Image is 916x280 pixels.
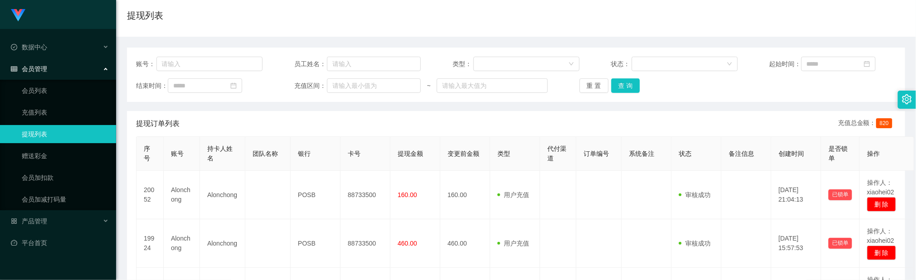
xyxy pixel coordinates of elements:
button: 已锁单 [828,189,852,200]
span: 820 [876,118,892,128]
span: 起始时间： [770,59,801,69]
td: 20052 [136,171,164,219]
span: 结束时间： [136,81,168,91]
i: 图标: calendar [864,61,870,67]
span: 账号 [171,150,184,157]
a: 提现列表 [22,125,109,143]
span: 类型： [453,59,473,69]
span: 变更前金额 [448,150,479,157]
td: [DATE] 15:57:53 [771,219,821,268]
button: 删 除 [867,197,896,212]
span: 提现订单列表 [136,118,180,129]
td: 19924 [136,219,164,268]
span: 460.00 [398,240,417,247]
span: 备注信息 [729,150,754,157]
i: 图标: calendar [230,82,237,89]
td: [DATE] 21:04:13 [771,171,821,219]
a: 充值列表 [22,103,109,121]
a: 会员加扣款 [22,169,109,187]
i: 图标: setting [902,94,912,104]
span: 状态： [611,59,631,69]
span: 团队名称 [253,150,278,157]
div: 充值总金额： [838,118,896,129]
span: 持卡人姓名 [207,145,233,162]
td: 460.00 [440,219,490,268]
i: 图标: down [569,61,574,68]
input: 请输入最大值为 [437,78,548,93]
span: 产品管理 [11,217,47,225]
span: 账号： [136,59,156,69]
span: 操作人：xiaohei02 [867,179,894,196]
span: 操作人：xiaohei02 [867,227,894,244]
a: 会员加减打码量 [22,190,109,208]
span: 序号 [144,145,150,162]
input: 请输入最小值为 [327,78,421,93]
i: 图标: down [727,61,732,68]
span: 用户充值 [497,191,529,198]
span: 银行 [298,150,311,157]
span: 类型 [497,150,510,157]
span: 用户充值 [497,240,529,247]
button: 已锁单 [828,238,852,249]
span: 操作 [867,150,880,157]
td: Alonchong [164,219,200,268]
span: 员工姓名： [294,59,327,69]
td: Alonchong [164,171,200,219]
span: 代付渠道 [547,145,566,162]
span: 数据中心 [11,43,47,51]
a: 图标: dashboard平台首页 [11,234,109,252]
i: 图标: appstore-o [11,218,17,224]
a: 会员列表 [22,82,109,100]
span: 订单编号 [584,150,609,157]
td: 88733500 [341,171,390,219]
span: 审核成功 [679,240,711,247]
button: 查 询 [611,78,640,93]
span: 卡号 [348,150,361,157]
span: 状态 [679,150,692,157]
td: Alonchong [200,219,245,268]
input: 请输入 [156,57,263,71]
img: logo.9652507e.png [11,9,25,22]
h1: 提现列表 [127,9,163,22]
td: 88733500 [341,219,390,268]
a: 赠送彩金 [22,147,109,165]
span: 系统备注 [629,150,654,157]
td: Alonchong [200,171,245,219]
i: 图标: check-circle-o [11,44,17,50]
span: 会员管理 [11,65,47,72]
td: POSB [291,219,341,268]
button: 重 置 [580,78,609,93]
span: 提现金额 [398,150,423,157]
td: POSB [291,171,341,219]
i: 图标: table [11,66,17,72]
input: 请输入 [327,57,421,71]
span: 创建时间 [779,150,804,157]
span: 充值区间： [294,81,327,91]
span: ~ [421,81,437,91]
button: 删 除 [867,246,896,260]
span: 是否锁单 [828,145,848,162]
td: 160.00 [440,171,490,219]
span: 审核成功 [679,191,711,198]
span: 160.00 [398,191,417,198]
